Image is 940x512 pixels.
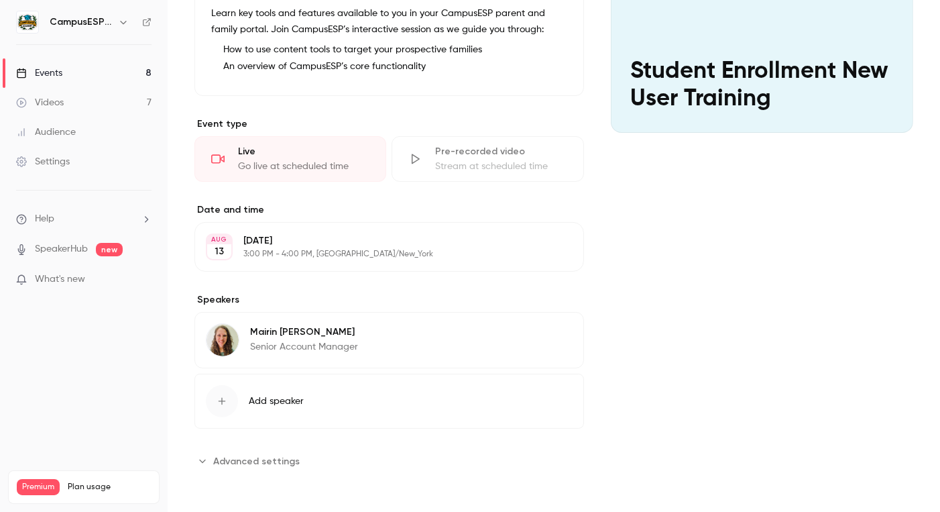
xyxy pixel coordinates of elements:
div: Live [238,145,369,158]
div: Go live at scheduled time [238,160,369,173]
img: Mairin Matthews [207,324,239,356]
li: How to use content tools to target your prospective families [218,43,567,57]
span: new [96,243,123,256]
div: Mairin MatthewsMairin [PERSON_NAME]Senior Account Manager [194,312,584,368]
div: Settings [16,155,70,168]
div: Audience [16,125,76,139]
h6: CampusESP Academy [50,15,113,29]
button: Advanced settings [194,450,308,472]
img: CampusESP Academy [17,11,38,33]
div: Events [16,66,62,80]
li: An overview of CampusESP’s core functionality [218,60,567,74]
label: Speakers [194,293,584,307]
div: LiveGo live at scheduled time [194,136,386,182]
div: Stream at scheduled time [435,160,567,173]
span: Plan usage [68,482,151,493]
span: Advanced settings [213,454,300,468]
span: Add speaker [249,395,304,408]
span: Help [35,212,54,226]
p: Senior Account Manager [250,340,358,354]
div: Videos [16,96,64,109]
p: 3:00 PM - 4:00 PM, [GEOGRAPHIC_DATA]/New_York [243,249,513,260]
button: Add speaker [194,374,584,429]
li: help-dropdown-opener [16,212,152,226]
label: Date and time [194,203,584,217]
div: Pre-recorded video [435,145,567,158]
p: Event type [194,117,584,131]
p: Learn key tools and features available to you in your CampusESP parent and family portal. Join Ca... [211,5,567,38]
div: AUG [207,235,231,244]
p: Mairin [PERSON_NAME] [250,325,358,339]
div: Pre-recorded videoStream at scheduled time [392,136,583,182]
span: What's new [35,272,85,287]
section: Advanced settings [194,450,584,472]
a: SpeakerHub [35,242,88,256]
p: [DATE] [243,234,513,248]
span: Premium [17,479,60,495]
p: 13 [215,245,224,258]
